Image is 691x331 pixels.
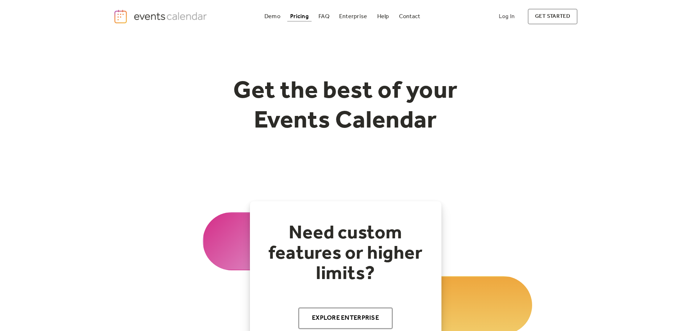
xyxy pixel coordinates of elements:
h2: Need custom features or higher limits? [264,223,427,284]
div: Contact [399,15,420,19]
div: Enterprise [339,15,367,19]
a: Enterprise [336,12,370,21]
div: Pricing [290,15,309,19]
a: Contact [396,12,423,21]
a: get started [528,9,577,24]
a: Help [374,12,392,21]
a: Pricing [287,12,312,21]
div: FAQ [318,15,329,19]
div: Demo [264,15,280,19]
a: Demo [262,12,283,21]
a: FAQ [316,12,332,21]
a: Log In [491,9,522,24]
div: Help [377,15,389,19]
h1: Get the best of your Events Calendar [206,77,485,136]
a: Explore Enterprise [298,307,393,329]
